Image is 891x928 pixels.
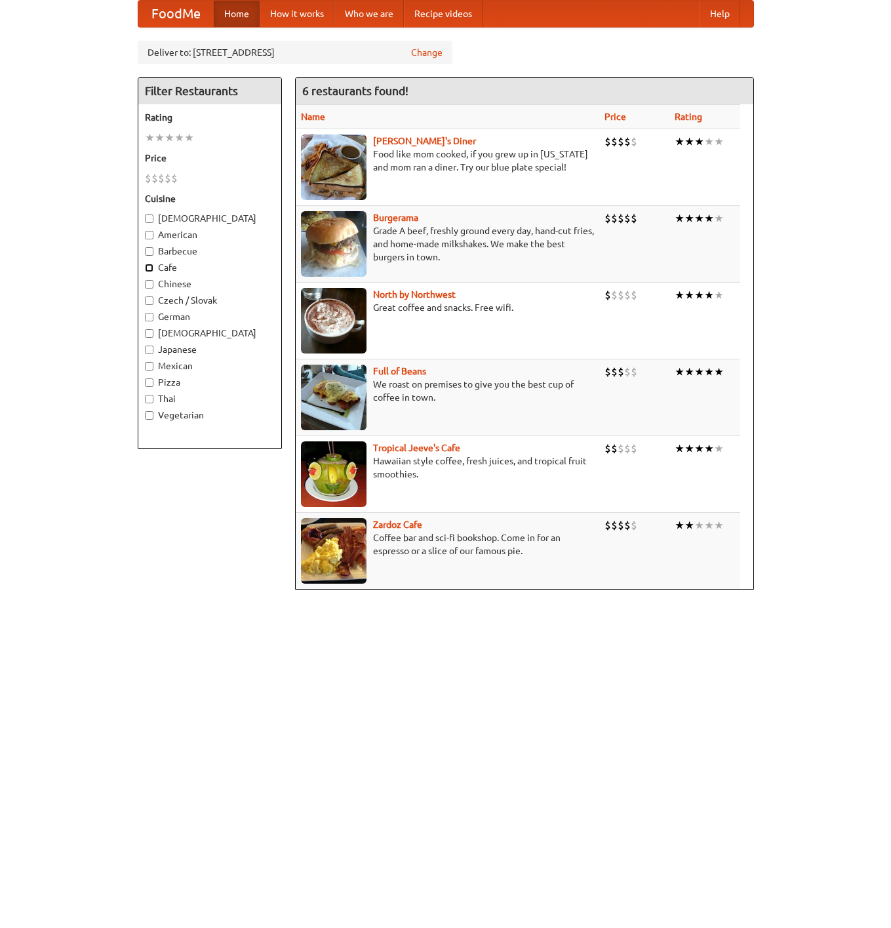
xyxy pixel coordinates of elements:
[145,359,275,373] label: Mexican
[145,376,275,389] label: Pizza
[145,171,151,186] li: $
[165,131,174,145] li: ★
[611,518,618,533] li: $
[174,131,184,145] li: ★
[694,365,704,379] li: ★
[694,288,704,302] li: ★
[684,134,694,149] li: ★
[145,247,153,256] input: Barbecue
[624,288,631,302] li: $
[618,134,624,149] li: $
[604,518,611,533] li: $
[301,454,594,481] p: Hawaiian style coffee, fresh juices, and tropical fruit smoothies.
[675,134,684,149] li: ★
[373,519,422,530] b: Zardoz Cafe
[714,211,724,226] li: ★
[373,136,476,146] b: [PERSON_NAME]'s Diner
[145,192,275,205] h5: Cuisine
[694,211,704,226] li: ★
[604,211,611,226] li: $
[214,1,260,27] a: Home
[714,365,724,379] li: ★
[138,78,281,104] h4: Filter Restaurants
[145,294,275,307] label: Czech / Slovak
[631,134,637,149] li: $
[704,288,714,302] li: ★
[618,211,624,226] li: $
[145,296,153,305] input: Czech / Slovak
[145,245,275,258] label: Barbecue
[604,288,611,302] li: $
[301,211,366,277] img: burgerama.jpg
[631,288,637,302] li: $
[138,41,452,64] div: Deliver to: [STREET_ADDRESS]
[611,365,618,379] li: $
[184,131,194,145] li: ★
[684,211,694,226] li: ★
[145,151,275,165] h5: Price
[301,224,594,264] p: Grade A beef, freshly ground every day, hand-cut fries, and home-made milkshakes. We make the bes...
[624,211,631,226] li: $
[301,531,594,557] p: Coffee bar and sci-fi bookshop. Come in for an espresso or a slice of our famous pie.
[145,395,153,403] input: Thai
[714,134,724,149] li: ★
[373,366,426,376] b: Full of Beans
[714,518,724,533] li: ★
[675,288,684,302] li: ★
[684,518,694,533] li: ★
[145,111,275,124] h5: Rating
[334,1,404,27] a: Who we are
[618,518,624,533] li: $
[145,329,153,338] input: [DEMOGRAPHIC_DATA]
[145,280,153,289] input: Chinese
[675,111,702,122] a: Rating
[301,288,366,353] img: north.jpg
[373,443,460,453] a: Tropical Jeeve's Cafe
[145,362,153,371] input: Mexican
[145,409,275,422] label: Vegetarian
[301,134,366,200] img: sallys.jpg
[624,134,631,149] li: $
[604,111,626,122] a: Price
[675,518,684,533] li: ★
[684,288,694,302] li: ★
[145,313,153,321] input: German
[704,211,714,226] li: ★
[404,1,483,27] a: Recipe videos
[145,131,155,145] li: ★
[145,327,275,340] label: [DEMOGRAPHIC_DATA]
[301,365,366,430] img: beans.jpg
[611,288,618,302] li: $
[145,277,275,291] label: Chinese
[373,212,418,223] a: Burgerama
[675,211,684,226] li: ★
[704,441,714,456] li: ★
[618,365,624,379] li: $
[694,134,704,149] li: ★
[373,289,456,300] a: North by Northwest
[158,171,165,186] li: $
[301,148,594,174] p: Food like mom cooked, if you grew up in [US_STATE] and mom ran a diner. Try our blue plate special!
[604,441,611,456] li: $
[675,441,684,456] li: ★
[145,261,275,274] label: Cafe
[165,171,171,186] li: $
[145,264,153,272] input: Cafe
[714,441,724,456] li: ★
[145,310,275,323] label: German
[624,441,631,456] li: $
[145,343,275,356] label: Japanese
[260,1,334,27] a: How it works
[611,211,618,226] li: $
[138,1,214,27] a: FoodMe
[624,365,631,379] li: $
[145,214,153,223] input: [DEMOGRAPHIC_DATA]
[301,518,366,584] img: zardoz.jpg
[631,211,637,226] li: $
[611,441,618,456] li: $
[604,365,611,379] li: $
[411,46,443,59] a: Change
[171,171,178,186] li: $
